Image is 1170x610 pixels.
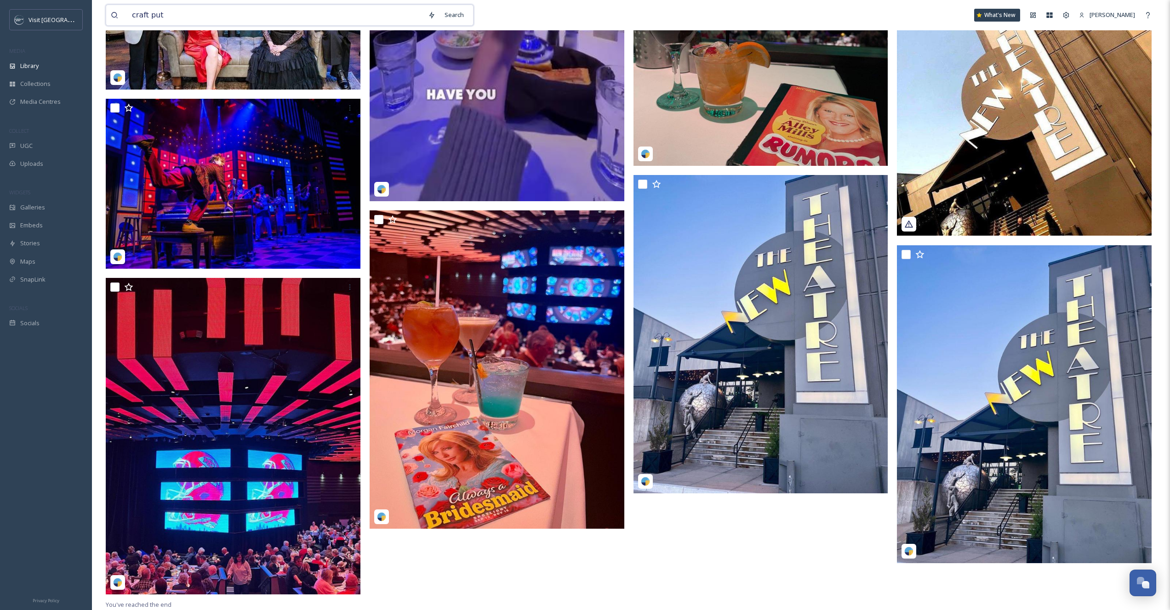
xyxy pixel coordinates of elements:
input: Search your library [127,5,423,25]
a: [PERSON_NAME] [1074,6,1140,24]
img: snapsea-logo.png [113,73,122,82]
img: visitoverlandpark_03312025_17985682391007268.jpg [106,99,360,269]
span: Library [20,62,39,70]
span: Embeds [20,221,43,230]
img: c3es6xdrejuflcaqpovn.png [15,15,24,24]
img: snapsea-logo.png [113,578,122,587]
img: kansascitybucketlist_03312025_17940327494737646.jpg [370,210,624,529]
span: Media Centres [20,97,61,106]
img: snapsea-logo.png [377,512,386,521]
span: You've reached the end [106,600,171,609]
span: COLLECT [9,127,29,134]
span: Stories [20,239,40,248]
span: SOCIALS [9,305,28,311]
img: kansascitybucketlist_03312025_17940327494737646.jpg [634,175,888,493]
span: WIDGETS [9,189,30,196]
img: snapsea-logo.png [641,477,650,486]
img: kansascitybucketlist_03312025_17987724029309443.jpg [106,278,360,594]
span: Privacy Policy [33,598,59,604]
span: Maps [20,257,35,266]
button: Open Chat [1130,570,1156,596]
img: snapsea-logo.png [641,149,650,158]
span: Collections [20,79,51,88]
span: Galleries [20,203,45,212]
a: What's New [974,9,1020,22]
span: Visit [GEOGRAPHIC_DATA] [29,15,100,24]
span: [PERSON_NAME] [1090,11,1135,19]
span: Uploads [20,159,43,168]
img: snapsea-logo.png [377,185,386,194]
img: kansascitybucketlist_03312025_17987724029309443.jpg [897,245,1152,564]
span: SnapLink [20,275,46,284]
span: MEDIA [9,47,25,54]
span: Socials [20,319,40,328]
div: Search [440,6,468,24]
img: snapsea-logo.png [113,252,122,261]
a: Privacy Policy [33,594,59,605]
img: snapsea-logo.png [904,547,913,556]
span: UGC [20,141,33,150]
